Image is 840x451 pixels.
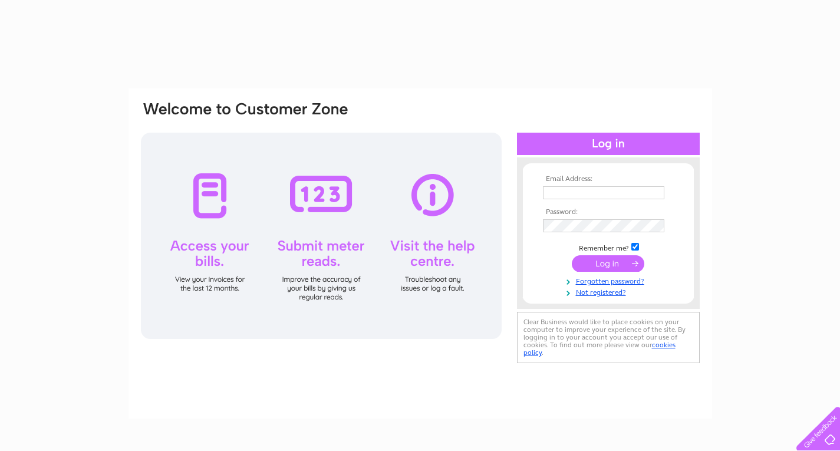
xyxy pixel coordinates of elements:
div: Clear Business would like to place cookies on your computer to improve your experience of the sit... [517,312,700,363]
a: cookies policy [523,341,676,357]
a: Forgotten password? [543,275,677,286]
th: Password: [540,208,677,216]
th: Email Address: [540,175,677,183]
a: Not registered? [543,286,677,297]
td: Remember me? [540,241,677,253]
input: Submit [572,255,644,272]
